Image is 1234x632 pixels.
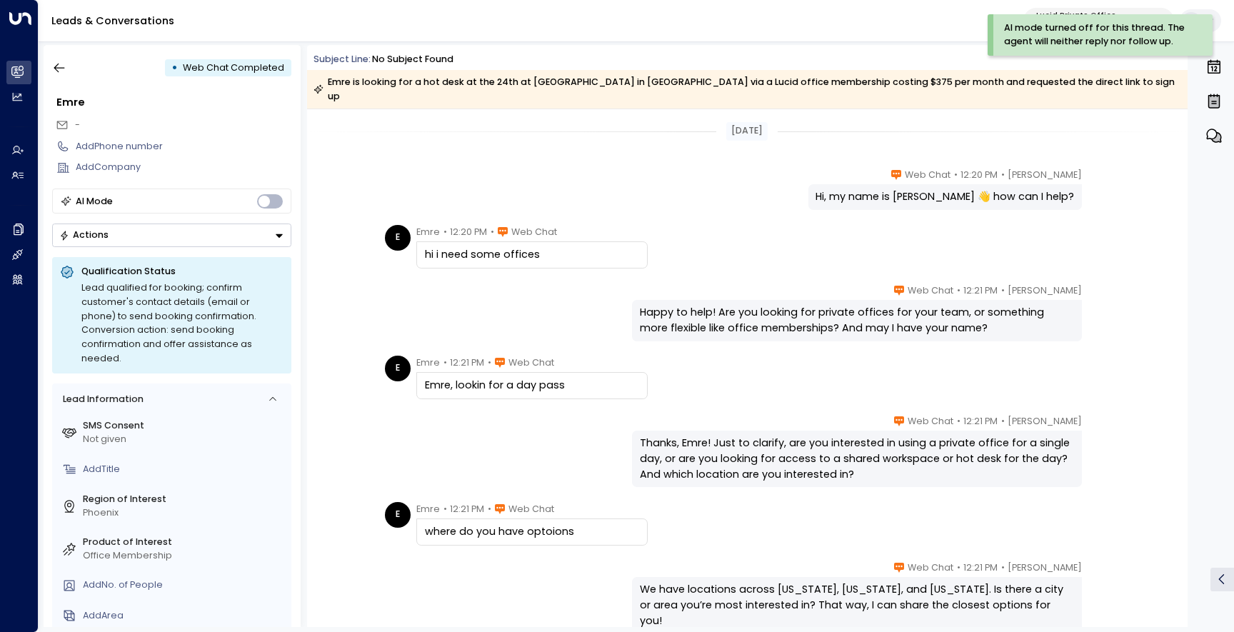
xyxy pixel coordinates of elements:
[75,119,80,131] span: -
[726,122,768,141] div: [DATE]
[372,53,453,66] div: No subject found
[1001,168,1005,182] span: •
[963,414,998,428] span: 12:21 PM
[1008,168,1082,182] span: [PERSON_NAME]
[816,189,1074,205] div: Hi, my name is [PERSON_NAME] 👋 how can I help?
[450,356,484,370] span: 12:21 PM
[425,247,639,263] div: hi i need some offices
[1008,561,1082,575] span: [PERSON_NAME]
[957,561,960,575] span: •
[51,14,174,28] a: Leads & Conversations
[511,225,557,239] span: Web Chat
[59,229,109,241] div: Actions
[1008,284,1082,298] span: [PERSON_NAME]
[76,161,291,174] div: AddCompany
[508,502,554,516] span: Web Chat
[908,561,953,575] span: Web Chat
[1001,561,1005,575] span: •
[83,536,286,549] label: Product of Interest
[963,284,998,298] span: 12:21 PM
[83,506,286,520] div: Phoenix
[443,502,447,516] span: •
[957,414,960,428] span: •
[1023,8,1174,34] button: Lucid Private Office2e8ce2f4-f9a3-4c66-9e54-41e64d227c04
[1001,284,1005,298] span: •
[56,95,291,111] div: Emre
[1036,11,1147,20] p: Lucid Private Office
[416,356,440,370] span: Emre
[1088,561,1113,586] img: 17_headshot.jpg
[957,284,960,298] span: •
[83,493,286,506] label: Region of Interest
[908,414,953,428] span: Web Chat
[908,284,953,298] span: Web Chat
[425,524,639,540] div: where do you have optoions
[488,502,491,516] span: •
[1001,414,1005,428] span: •
[81,281,284,366] div: Lead qualified for booking; confirm customer's contact details (email or phone) to send booking c...
[83,419,286,433] label: SMS Consent
[488,356,491,370] span: •
[1088,284,1113,309] img: 17_headshot.jpg
[443,356,447,370] span: •
[52,224,291,247] div: Button group with a nested menu
[443,225,447,239] span: •
[1004,21,1191,49] div: AI mode turned off for this thread. The agent will neither reply nor follow up.
[1088,414,1113,440] img: 17_headshot.jpg
[83,609,286,623] div: AddArea
[1008,414,1082,428] span: [PERSON_NAME]
[385,356,411,381] div: E
[385,502,411,528] div: E
[385,225,411,251] div: E
[58,393,143,406] div: Lead Information
[640,436,1074,482] div: Thanks, Emre! Just to clarify, are you interested in using a private office for a single day, or ...
[83,433,286,446] div: Not given
[1088,168,1113,194] img: 17_headshot.jpg
[450,225,487,239] span: 12:20 PM
[416,225,440,239] span: Emre
[83,463,286,476] div: AddTitle
[313,75,1180,104] div: Emre is looking for a hot desk at the 24th at [GEOGRAPHIC_DATA] in [GEOGRAPHIC_DATA] via a Lucid ...
[640,582,1074,628] div: We have locations across [US_STATE], [US_STATE], and [US_STATE]. Is there a city or area you’re m...
[450,502,484,516] span: 12:21 PM
[313,53,371,65] span: Subject Line:
[171,56,178,79] div: •
[960,168,998,182] span: 12:20 PM
[83,578,286,592] div: AddNo. of People
[905,168,950,182] span: Web Chat
[491,225,494,239] span: •
[416,502,440,516] span: Emre
[52,224,291,247] button: Actions
[508,356,554,370] span: Web Chat
[963,561,998,575] span: 12:21 PM
[81,265,284,278] p: Qualification Status
[954,168,958,182] span: •
[76,194,113,209] div: AI Mode
[183,61,284,74] span: Web Chat Completed
[83,549,286,563] div: Office Membership
[640,305,1074,336] div: Happy to help! Are you looking for private offices for your team, or something more flexible like...
[425,378,639,393] div: Emre, lookin for a day pass
[76,140,291,154] div: AddPhone number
